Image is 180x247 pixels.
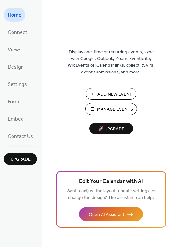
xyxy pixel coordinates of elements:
span: Connect [8,28,27,38]
a: Form [4,94,23,108]
span: Contact Us [8,132,33,142]
span: Home [8,10,22,21]
span: Views [8,45,22,55]
span: Manage Events [97,106,133,113]
span: 🚀 Upgrade [93,125,129,133]
a: Connect [4,25,31,39]
span: Embed [8,114,24,124]
a: Embed [4,112,28,126]
span: Upgrade [11,156,31,163]
span: Add New Event [97,91,132,98]
button: Add New Event [86,88,136,100]
span: Edit Your Calendar with AI [79,177,143,186]
button: Upgrade [4,153,37,165]
button: Manage Events [85,103,137,115]
span: Design [8,62,24,72]
a: Settings [4,77,31,91]
span: Want to adjust the layout, update settings, or change the design? The assistant can help. [67,187,156,202]
span: Form [8,97,19,107]
a: Design [4,60,28,74]
span: Settings [8,80,27,90]
a: Contact Us [4,129,37,143]
span: Display one-time or recurring events, sync with Google, Outlook, Zoom, Eventbrite, Wix Events or ... [68,49,155,76]
a: Home [4,8,25,22]
button: Open AI Assistant [79,207,143,221]
span: Open AI Assistant [89,211,124,218]
button: 🚀 Upgrade [89,123,133,134]
a: Views [4,42,25,56]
